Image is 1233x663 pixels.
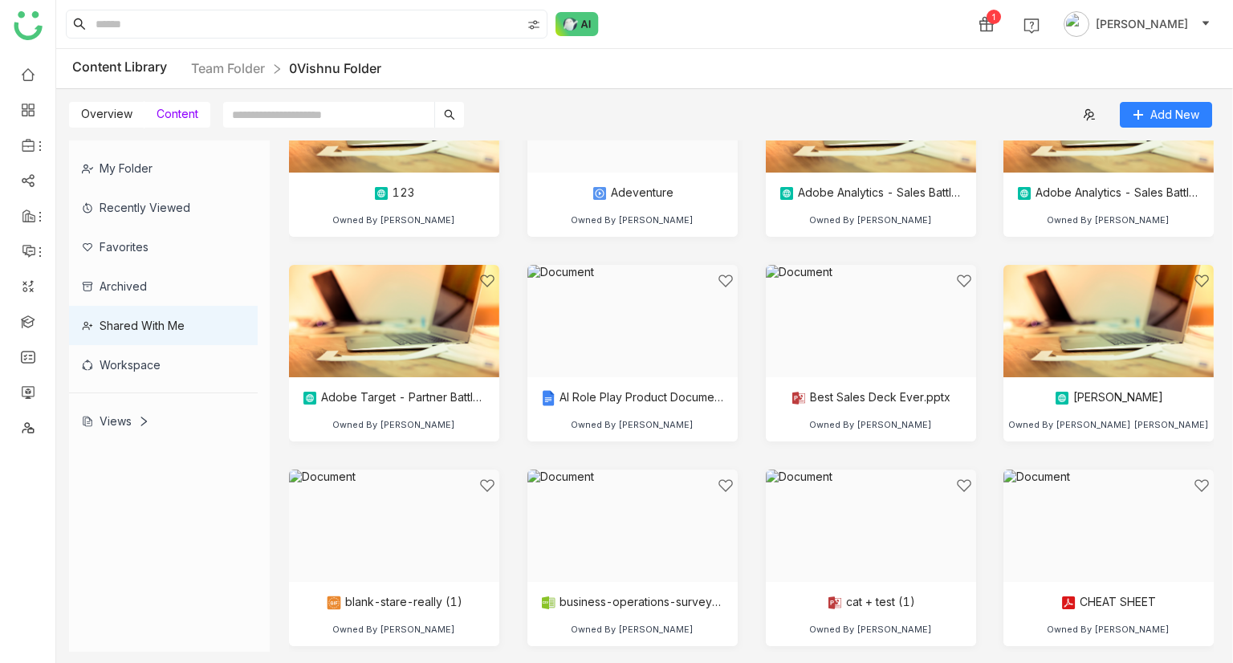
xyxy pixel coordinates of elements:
[1048,214,1170,226] div: Owned By [PERSON_NAME]
[81,107,132,120] span: Overview
[373,185,414,201] div: 123
[987,10,1001,24] div: 1
[592,185,608,201] img: mp4.svg
[592,185,673,201] div: Adeventure
[191,60,265,76] a: Team Folder
[1008,419,1209,430] div: Owned By [PERSON_NAME] [PERSON_NAME]
[1016,185,1032,201] img: article.svg
[826,595,914,611] div: cat + test (1)
[571,624,694,635] div: Owned By [PERSON_NAME]
[809,214,932,226] div: Owned By [PERSON_NAME]
[69,266,258,306] div: Archived
[571,419,694,430] div: Owned By [PERSON_NAME]
[1061,595,1077,611] img: pdf.svg
[809,419,932,430] div: Owned By [PERSON_NAME]
[69,188,258,227] div: Recently Viewed
[540,390,725,406] div: AI Role Play Product Documentation new
[826,595,842,611] img: pptx.svg
[289,470,499,582] img: Document
[1054,390,1070,406] img: article.svg
[332,624,455,635] div: Owned By [PERSON_NAME]
[766,470,976,582] img: Document
[14,11,43,40] img: logo
[289,60,381,76] a: 0Vishnu Folder
[1060,11,1214,37] button: [PERSON_NAME]
[332,419,455,430] div: Owned By [PERSON_NAME]
[326,595,342,611] img: gif.svg
[540,390,556,406] img: g-doc.svg
[72,59,381,79] div: Content Library
[791,390,950,406] div: Best Sales Deck Ever.pptx
[1061,595,1157,611] div: CHEAT SHEET
[69,148,258,188] div: My Folder
[82,414,149,428] div: Views
[766,265,976,377] img: Document
[1120,102,1212,128] button: Add New
[69,306,258,345] div: Shared with me
[1096,15,1188,33] span: [PERSON_NAME]
[527,470,738,582] img: Document
[1016,185,1201,201] div: Adobe Analytics - Sales Battlecard
[302,390,486,406] div: Adobe Target - Partner Battlecard
[1003,470,1214,582] img: Document
[571,214,694,226] div: Owned By [PERSON_NAME]
[373,185,389,201] img: article.svg
[157,107,198,120] span: Content
[527,265,738,377] img: Document
[326,595,462,611] div: blank-stare-really (1)
[527,18,540,31] img: search-type.svg
[1064,11,1089,37] img: avatar
[1048,624,1170,635] div: Owned By [PERSON_NAME]
[779,185,795,201] img: article.svg
[809,624,932,635] div: Owned By [PERSON_NAME]
[302,390,318,406] img: article.svg
[791,390,807,406] img: pptx.svg
[540,595,556,611] img: csv.svg
[540,595,725,611] div: business-operations-survey-2023-business-practices
[779,185,963,201] div: Adobe Analytics - Sales Battlecard
[1054,390,1163,406] div: [PERSON_NAME]
[1150,106,1199,124] span: Add New
[69,345,258,384] div: Workspace
[69,227,258,266] div: Favorites
[332,214,455,226] div: Owned By [PERSON_NAME]
[555,12,599,36] img: ask-buddy-normal.svg
[1023,18,1040,34] img: help.svg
